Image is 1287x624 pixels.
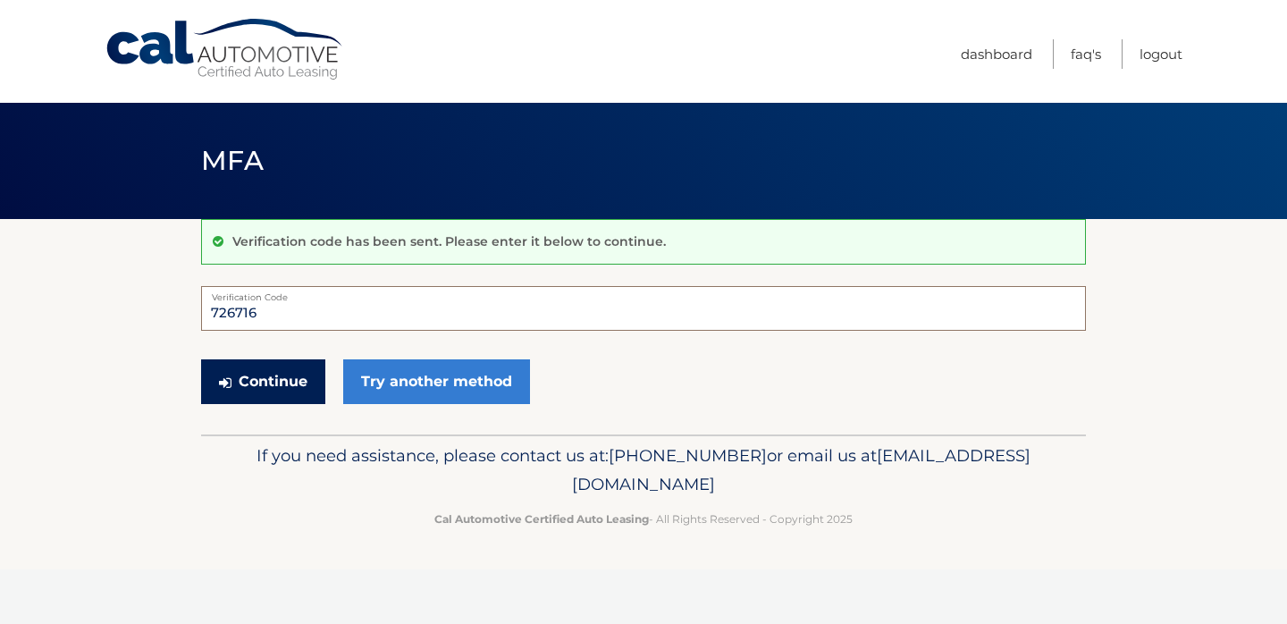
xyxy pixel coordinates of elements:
a: Try another method [343,359,530,404]
span: MFA [201,144,264,177]
p: Verification code has been sent. Please enter it below to continue. [232,233,666,249]
a: Cal Automotive [105,18,346,81]
p: - All Rights Reserved - Copyright 2025 [213,510,1074,528]
span: [EMAIL_ADDRESS][DOMAIN_NAME] [572,445,1030,494]
strong: Cal Automotive Certified Auto Leasing [434,512,649,526]
a: Logout [1140,39,1182,69]
p: If you need assistance, please contact us at: or email us at [213,442,1074,499]
input: Verification Code [201,286,1086,331]
button: Continue [201,359,325,404]
label: Verification Code [201,286,1086,300]
span: [PHONE_NUMBER] [609,445,767,466]
a: Dashboard [961,39,1032,69]
a: FAQ's [1071,39,1101,69]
